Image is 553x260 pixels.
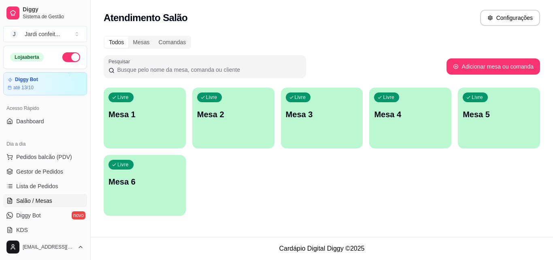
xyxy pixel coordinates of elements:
[3,180,87,193] a: Lista de Pedidos
[25,30,60,38] div: Jardi confeit ...
[295,94,306,101] p: Livre
[104,11,187,24] h2: Atendimento Salão
[3,72,87,95] a: Diggy Botaté 13/10
[206,94,217,101] p: Livre
[117,94,129,101] p: Livre
[16,168,63,176] span: Gestor de Pedidos
[192,88,274,148] button: LivreMesa 2
[23,244,74,250] span: [EMAIL_ADDRESS][DOMAIN_NAME]
[154,37,191,48] div: Comandas
[3,223,87,236] a: KDS
[472,94,483,101] p: Livre
[16,117,44,125] span: Dashboard
[23,13,84,20] span: Sistema de Gestão
[16,197,52,205] span: Salão / Mesas
[16,211,41,219] span: Diggy Bot
[3,26,87,42] button: Select a team
[3,165,87,178] a: Gestor de Pedidos
[108,109,181,120] p: Mesa 1
[286,109,358,120] p: Mesa 3
[16,182,58,190] span: Lista de Pedidos
[16,226,28,234] span: KDS
[463,109,535,120] p: Mesa 5
[117,161,129,168] p: Livre
[3,138,87,150] div: Dia a dia
[104,155,186,216] button: LivreMesa 6
[115,66,301,74] input: Pesquisar
[447,58,540,75] button: Adicionar mesa ou comanda
[104,88,186,148] button: LivreMesa 1
[62,52,80,62] button: Alterar Status
[10,53,44,62] div: Loja aberta
[104,37,128,48] div: Todos
[13,84,34,91] article: até 13/10
[480,10,540,26] button: Configurações
[3,115,87,128] a: Dashboard
[197,109,270,120] p: Mesa 2
[281,88,363,148] button: LivreMesa 3
[458,88,540,148] button: LivreMesa 5
[383,94,394,101] p: Livre
[91,237,553,260] footer: Cardápio Digital Diggy © 2025
[108,58,133,65] label: Pesquisar
[3,150,87,163] button: Pedidos balcão (PDV)
[10,30,18,38] span: J
[3,209,87,222] a: Diggy Botnovo
[3,3,87,23] a: DiggySistema de Gestão
[3,237,87,257] button: [EMAIL_ADDRESS][DOMAIN_NAME]
[23,6,84,13] span: Diggy
[3,194,87,207] a: Salão / Mesas
[16,153,72,161] span: Pedidos balcão (PDV)
[3,102,87,115] div: Acesso Rápido
[369,88,451,148] button: LivreMesa 4
[15,77,38,83] article: Diggy Bot
[128,37,154,48] div: Mesas
[108,176,181,187] p: Mesa 6
[374,109,447,120] p: Mesa 4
